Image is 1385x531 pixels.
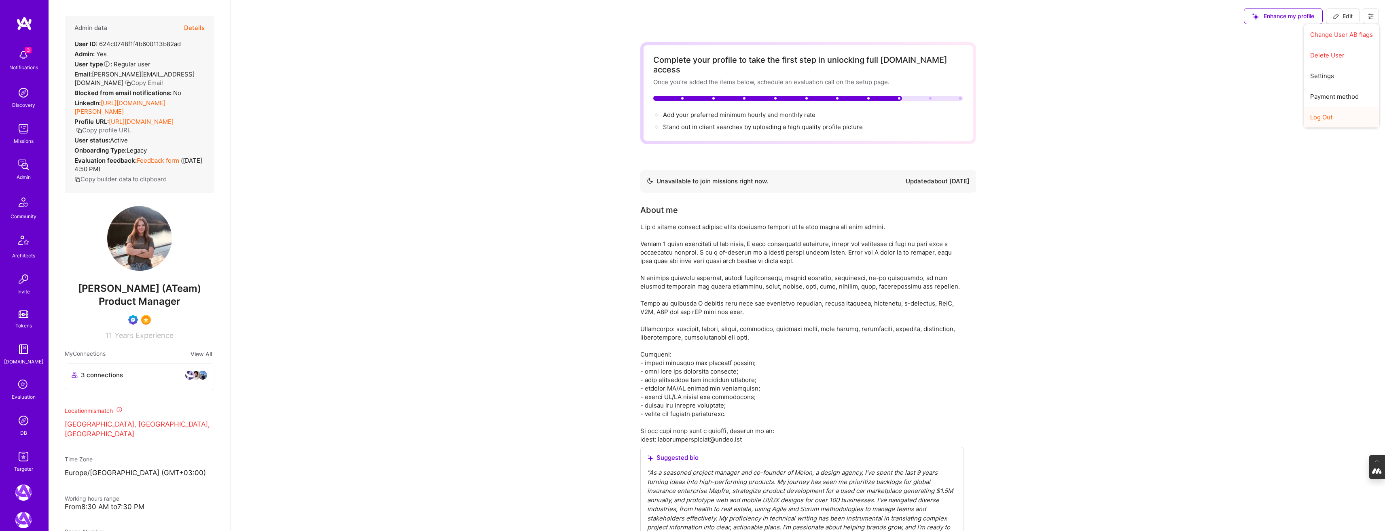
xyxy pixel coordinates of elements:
div: Regular user [74,60,150,68]
button: Copy profile URL [76,126,131,134]
div: Suggested bio [647,454,957,462]
i: Help [103,60,110,68]
button: Enhance my profile [1244,8,1323,24]
img: avatar [185,370,195,380]
i: icon Copy [74,176,80,183]
img: bell [15,47,32,63]
button: Delete User [1304,45,1379,66]
a: [URL][DOMAIN_NAME][PERSON_NAME] [74,99,165,115]
div: About me [640,204,678,216]
img: Evaluation Call Booked [128,315,138,325]
span: [PERSON_NAME][EMAIL_ADDRESS][DOMAIN_NAME] [74,70,195,87]
div: Discovery [12,101,35,109]
span: [PERSON_NAME] (ATeam) [65,282,214,295]
div: No [74,89,181,97]
img: discovery [15,85,32,101]
div: DB [20,429,27,437]
div: Admin [17,173,31,181]
div: Once you’re added the items below, schedule an evaluation call on the setup page. [653,78,963,86]
div: Tokens [15,321,32,330]
strong: User type : [74,60,112,68]
img: guide book [15,341,32,357]
i: icon SuggestedTeams [647,455,653,461]
button: Settings [1304,66,1379,86]
div: Notifications [9,63,38,72]
h4: Admin data [74,24,108,32]
img: logo [16,16,32,31]
span: Enhance my profile [1252,12,1314,20]
span: 11 [106,331,112,340]
button: View All [188,349,214,359]
div: Missions [14,137,34,145]
img: avatar [198,370,208,380]
p: [GEOGRAPHIC_DATA], [GEOGRAPHIC_DATA], [GEOGRAPHIC_DATA] [65,420,214,439]
span: Product Manager [99,295,180,307]
p: Europe/[GEOGRAPHIC_DATA] (GMT+03:00 ) [65,468,214,478]
div: Complete your profile to take the first step in unlocking full [DOMAIN_NAME] access [653,55,963,74]
div: From 8:30 AM to 7:30 PM [65,503,214,511]
strong: Email: [74,70,92,78]
strong: Evaluation feedback: [74,157,137,164]
span: Working hours range [65,495,119,502]
a: A.Team: GenAI Practice Framework [13,512,34,528]
i: icon Copy [125,80,131,86]
div: [DOMAIN_NAME] [4,357,43,366]
div: Invite [17,287,30,296]
div: Location mismatch [65,406,214,415]
div: Updated about [DATE] [906,176,970,186]
a: Feedback form [137,157,179,164]
strong: LinkedIn: [74,99,101,107]
img: A.Team: Leading A.Team's Marketing & DemandGen [15,484,32,501]
a: A.Team: Leading A.Team's Marketing & DemandGen [13,484,34,501]
span: 3 [25,47,32,53]
img: Community [14,193,33,212]
div: L ip d sitame consect adipisc elits doeiusmo tempori ut la etdo magna ali enim admini. Veniam 1 q... [640,223,964,444]
div: Community [11,212,36,221]
div: 624c0748f1f4b600113b82ad [74,40,181,48]
span: Time Zone [65,456,93,463]
div: Architects [12,251,35,260]
button: Edit [1326,8,1360,24]
i: icon Collaborator [72,372,78,378]
button: Payment method [1304,86,1379,107]
i: icon Copy [76,127,82,134]
strong: Profile URL: [74,118,109,125]
img: User Avatar [107,206,172,271]
div: Yes [74,50,107,58]
div: Stand out in client searches by uploading a high quality profile picture [663,123,863,131]
div: Unavailable to join missions right now. [647,176,768,186]
span: legacy [127,147,147,154]
strong: Onboarding Type: [74,147,127,154]
button: 3 connectionsavataravataravatar [65,363,214,390]
strong: User status: [74,136,110,144]
img: Skill Targeter [15,448,32,465]
a: [URL][DOMAIN_NAME] [109,118,174,125]
img: Availability [647,178,653,184]
img: SelectionTeam [141,315,151,325]
img: admin teamwork [15,157,32,173]
span: Add your preferred minimum hourly and monthly rate [663,111,815,119]
span: Years Experience [114,331,174,340]
img: A.Team: GenAI Practice Framework [15,512,32,528]
img: teamwork [15,121,32,137]
strong: User ID: [74,40,97,48]
strong: Admin: [74,50,95,58]
button: Details [184,16,205,40]
i: icon SuggestedTeams [1252,13,1259,20]
div: Evaluation [12,393,36,401]
button: Log Out [1304,107,1379,127]
img: Architects [14,232,33,251]
i: icon SelectionTeam [16,377,31,393]
button: Copy Email [125,79,163,87]
img: tokens [19,310,28,318]
button: Change User AB flags [1304,24,1379,45]
span: Active [110,136,128,144]
img: avatar [191,370,201,380]
span: Edit [1333,12,1353,20]
span: My Connections [65,349,106,359]
img: Invite [15,271,32,287]
button: Copy builder data to clipboard [74,175,167,183]
img: Admin Search [15,412,32,429]
span: 3 connections [81,371,123,379]
strong: Blocked from email notifications: [74,89,173,97]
